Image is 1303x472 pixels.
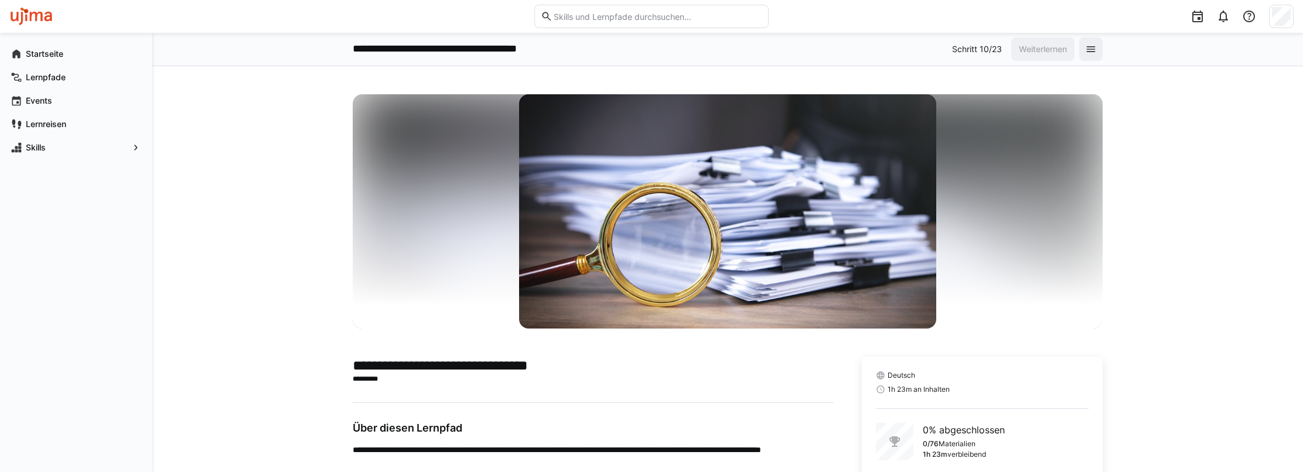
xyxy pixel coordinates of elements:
[1011,37,1075,61] button: Weiterlernen
[923,423,1005,437] p: 0% abgeschlossen
[552,11,762,22] input: Skills und Lernpfade durchsuchen…
[923,450,947,459] p: 1h 23m
[923,439,939,449] p: 0/76
[1017,43,1069,55] span: Weiterlernen
[888,385,950,394] span: 1h 23m an Inhalten
[939,439,975,449] p: Materialien
[888,371,915,380] span: Deutsch
[952,43,1002,55] p: Schritt 10/23
[353,422,834,435] h3: Über diesen Lernpfad
[947,450,986,459] p: verbleibend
